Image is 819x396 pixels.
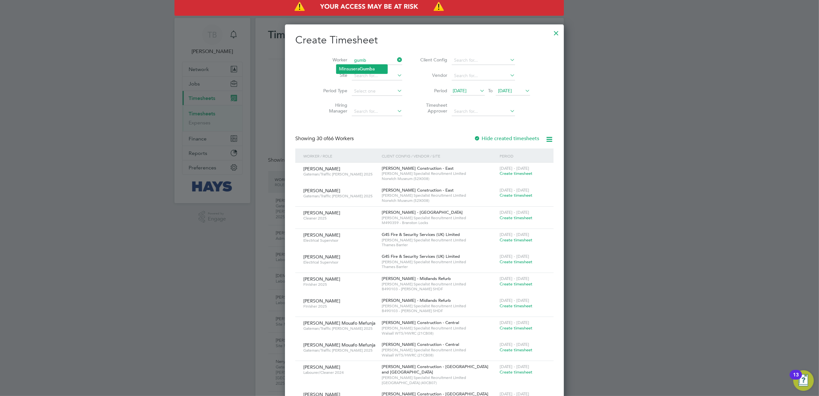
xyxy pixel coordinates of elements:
[295,135,355,142] div: Showing
[418,57,447,63] label: Client Config
[303,194,377,199] span: Gateman/Traffic [PERSON_NAME] 2025
[360,66,372,72] b: Gumb
[500,342,529,347] span: [DATE] - [DATE]
[500,193,532,198] span: Create timesheet
[382,342,459,347] span: [PERSON_NAME] Construction - Central
[380,148,498,163] div: Client Config / Vendor / Site
[303,348,377,353] span: Gateman/Traffic [PERSON_NAME] 2025
[452,107,515,116] input: Search for...
[303,260,377,265] span: Electrical Supervisor
[382,187,454,193] span: [PERSON_NAME] Construction - East
[418,102,447,114] label: Timesheet Approver
[486,86,494,95] span: To
[303,166,340,172] span: [PERSON_NAME]
[500,320,529,325] span: [DATE] - [DATE]
[793,370,814,391] button: Open Resource Center, 13 new notifications
[382,331,496,336] span: Walsall WTS/HWRC (21CB08)
[303,216,377,221] span: Cleaner 2025
[498,148,547,163] div: Period
[318,72,347,78] label: Site
[453,88,467,94] span: [DATE]
[352,87,402,96] input: Select one
[303,210,340,216] span: [PERSON_NAME]
[500,259,532,265] span: Create timesheet
[316,135,354,142] span: 66 Workers
[382,171,496,176] span: [PERSON_NAME] Specialist Recruitment Limited
[318,57,347,63] label: Worker
[316,135,328,142] span: 30 of
[352,71,402,80] input: Search for...
[382,193,496,198] span: [PERSON_NAME] Specialist Recruitment Limited
[382,198,496,203] span: Norwich Museum (52X008)
[352,107,402,116] input: Search for...
[382,320,459,325] span: [PERSON_NAME] Construction - Central
[303,276,340,282] span: [PERSON_NAME]
[303,298,340,304] span: [PERSON_NAME]
[382,364,488,375] span: [PERSON_NAME] Construction - [GEOGRAPHIC_DATA] and [GEOGRAPHIC_DATA]
[303,364,340,370] span: [PERSON_NAME]
[500,215,532,221] span: Create timesheet
[382,166,454,171] span: [PERSON_NAME] Construction - East
[303,304,377,309] span: Finisher 2025
[500,303,532,309] span: Create timesheet
[382,298,451,303] span: [PERSON_NAME] - Midlands Refurb
[382,353,496,358] span: Walsall WTS/HWRC (21CB08)
[382,254,460,259] span: G4S Fire & Security Services (UK) Limited
[382,264,496,269] span: Thames Barrier
[382,286,496,292] span: B490103 - [PERSON_NAME] SHDF
[382,220,496,225] span: M490359 - Branston Locks
[302,148,380,163] div: Worker / Role
[303,238,377,243] span: Electrical Supervisor
[500,276,529,281] span: [DATE] - [DATE]
[382,210,463,215] span: [PERSON_NAME] - [GEOGRAPHIC_DATA]
[352,56,402,65] input: Search for...
[382,347,496,353] span: [PERSON_NAME] Specialist Recruitment Limited
[500,281,532,287] span: Create timesheet
[303,326,377,331] span: Gateman/Traffic [PERSON_NAME] 2025
[303,188,340,194] span: [PERSON_NAME]
[336,65,387,73] li: Minsusera a
[500,187,529,193] span: [DATE] - [DATE]
[382,232,460,237] span: G4S Fire & Security Services (UK) Limited
[303,370,377,375] span: Labourer/Cleaner 2024
[500,347,532,353] span: Create timesheet
[382,326,496,331] span: [PERSON_NAME] Specialist Recruitment Limited
[295,33,554,47] h2: Create Timesheet
[318,88,347,94] label: Period Type
[500,364,529,369] span: [DATE] - [DATE]
[303,172,377,177] span: Gateman/Traffic [PERSON_NAME] 2025
[303,320,375,326] span: [PERSON_NAME] Mouafo Mefunja
[382,380,496,385] span: [GEOGRAPHIC_DATA] (40CB07)
[382,276,451,281] span: [PERSON_NAME] - Midlands Refurb
[382,303,496,309] span: [PERSON_NAME] Specialist Recruitment Limited
[382,259,496,265] span: [PERSON_NAME] Specialist Recruitment Limited
[500,210,529,215] span: [DATE] - [DATE]
[303,282,377,287] span: Finisher 2025
[793,375,799,383] div: 13
[500,369,532,375] span: Create timesheet
[500,254,529,259] span: [DATE] - [DATE]
[382,242,496,248] span: Thames Barrier
[500,298,529,303] span: [DATE] - [DATE]
[498,88,512,94] span: [DATE]
[500,237,532,243] span: Create timesheet
[500,232,529,237] span: [DATE] - [DATE]
[382,282,496,287] span: [PERSON_NAME] Specialist Recruitment Limited
[500,166,529,171] span: [DATE] - [DATE]
[318,102,347,114] label: Hiring Manager
[303,342,375,348] span: [PERSON_NAME] Mouafo Mefunja
[452,56,515,65] input: Search for...
[382,375,496,380] span: [PERSON_NAME] Specialist Recruitment Limited
[418,88,447,94] label: Period
[382,215,496,221] span: [PERSON_NAME] Specialist Recruitment Limited
[382,238,496,243] span: [PERSON_NAME] Specialist Recruitment Limited
[382,308,496,313] span: B490103 - [PERSON_NAME] SHDF
[303,254,340,260] span: [PERSON_NAME]
[452,71,515,80] input: Search for...
[500,171,532,176] span: Create timesheet
[418,72,447,78] label: Vendor
[500,325,532,331] span: Create timesheet
[382,176,496,181] span: Norwich Museum (52X008)
[474,135,539,142] label: Hide created timesheets
[303,232,340,238] span: [PERSON_NAME]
